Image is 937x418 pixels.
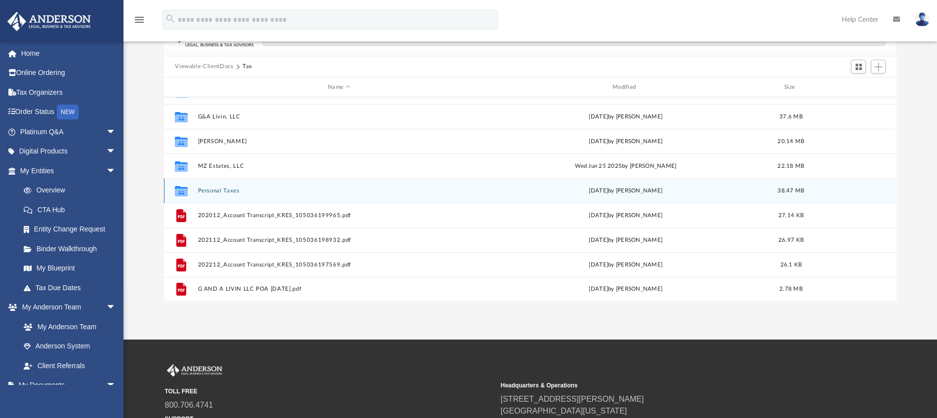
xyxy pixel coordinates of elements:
[106,161,126,181] span: arrow_drop_down
[243,62,252,71] button: Tax
[501,395,644,403] a: [STREET_ADDRESS][PERSON_NAME]
[7,376,126,395] a: My Documentsarrow_drop_down
[106,122,126,142] span: arrow_drop_down
[14,278,131,298] a: Tax Due Dates
[198,188,481,194] button: Personal Taxes
[815,83,885,92] div: id
[57,105,79,119] div: NEW
[778,163,805,169] span: 22.18 MB
[4,12,94,31] img: Anderson Advisors Platinum Portal
[7,43,131,63] a: Home
[778,213,804,218] span: 27.14 KB
[779,114,803,119] span: 37.6 MB
[778,237,804,243] span: 26.97 KB
[501,407,627,415] a: [GEOGRAPHIC_DATA][US_STATE]
[198,212,481,219] button: 202012_Account Transcript_KRES_105036199965.pdf
[7,298,126,317] a: My Anderson Teamarrow_drop_down
[485,236,767,245] div: [DATE] by [PERSON_NAME]
[14,200,131,220] a: CTA Hub
[175,62,233,71] button: Viewable-ClientDocs
[485,83,767,92] div: Modified
[7,142,131,161] a: Digital Productsarrow_drop_down
[198,114,481,120] button: G&A Livin, LLC
[7,122,131,142] a: Platinum Q&Aarrow_drop_down
[779,287,803,292] span: 2.78 MB
[7,63,131,83] a: Online Ordering
[165,401,213,409] a: 800.706.4741
[485,162,767,171] div: Wed Jun 25 2025 by [PERSON_NAME]
[485,211,767,220] div: [DATE] by [PERSON_NAME]
[198,237,481,243] button: 202112_Account Transcript_KRES_105036198932.pdf
[14,317,121,337] a: My Anderson Team
[851,60,866,74] button: Switch to Grid View
[871,60,886,74] button: Add
[485,261,767,269] div: [DATE] by [PERSON_NAME]
[198,286,481,293] button: G AND A LIVIN LLC POA [DATE].pdf
[14,337,126,356] a: Anderson System
[501,381,830,390] small: Headquarters & Operations
[106,376,126,396] span: arrow_drop_down
[198,83,480,92] div: Name
[7,82,131,102] a: Tax Organizers
[133,19,145,26] a: menu
[14,220,131,239] a: Entity Change Request
[14,181,131,200] a: Overview
[772,83,811,92] div: Size
[7,102,131,122] a: Order StatusNEW
[915,12,930,27] img: User Pic
[780,262,802,267] span: 26.1 KB
[485,113,767,121] div: [DATE] by [PERSON_NAME]
[14,356,126,376] a: Client Referrals
[106,142,126,162] span: arrow_drop_down
[14,259,126,278] a: My Blueprint
[133,14,145,26] i: menu
[485,187,767,195] div: [DATE] by [PERSON_NAME]
[198,138,481,145] button: [PERSON_NAME]
[198,262,481,268] button: 202212_Account Transcript_KRES_105036197569.pdf
[198,163,481,169] button: MZ Estates, LLC
[485,137,767,146] div: [DATE] by [PERSON_NAME]
[165,13,176,24] i: search
[778,188,805,193] span: 38.47 MB
[7,161,131,181] a: My Entitiesarrow_drop_down
[778,139,805,144] span: 20.14 MB
[485,285,767,294] div: [DATE] by [PERSON_NAME]
[14,239,131,259] a: Binder Walkthrough
[165,387,494,396] small: TOLL FREE
[168,83,193,92] div: id
[164,97,896,302] div: grid
[106,298,126,318] span: arrow_drop_down
[165,364,224,377] img: Anderson Advisors Platinum Portal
